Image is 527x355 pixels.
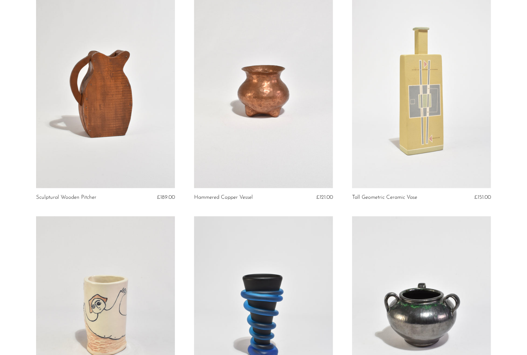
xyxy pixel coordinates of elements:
[474,195,491,200] span: £151.00
[316,195,333,200] span: £121.00
[352,195,417,200] a: Tall Geometric Ceramic Vase
[194,195,253,200] a: Hammered Copper Vessel
[157,195,175,200] span: £189.00
[36,195,96,200] a: Sculptural Wooden Pitcher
